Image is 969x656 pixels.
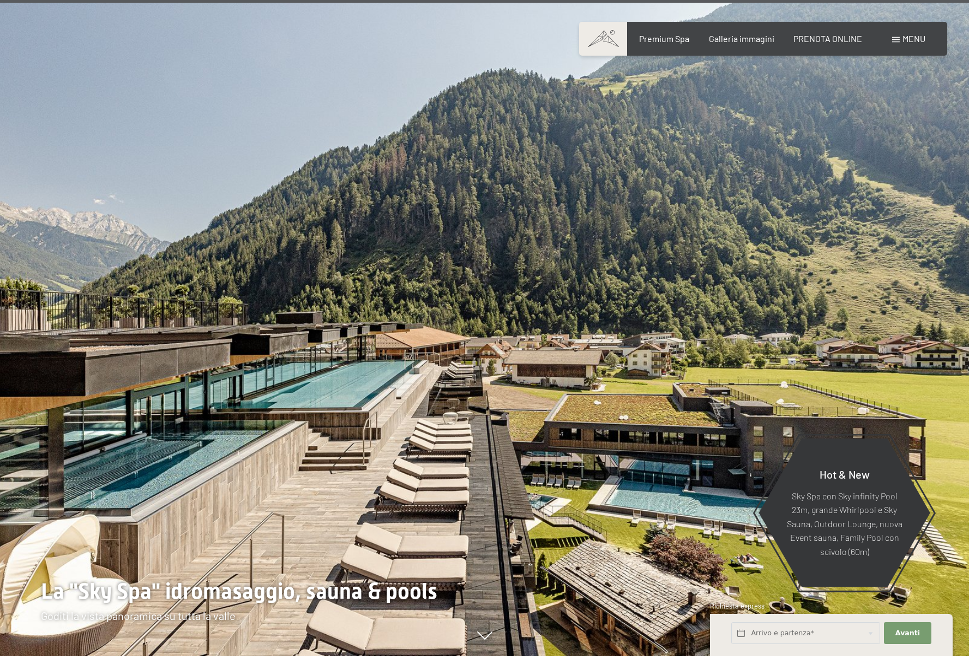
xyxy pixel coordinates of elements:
p: Sky Spa con Sky infinity Pool 23m, grande Whirlpool e Sky Sauna, Outdoor Lounge, nuova Event saun... [785,488,904,558]
a: Hot & New Sky Spa con Sky infinity Pool 23m, grande Whirlpool e Sky Sauna, Outdoor Lounge, nuova ... [758,438,931,588]
button: Avanti [884,622,931,645]
span: Hot & New [820,467,870,480]
span: Richiesta express [710,601,765,610]
a: PRENOTA ONLINE [793,33,862,44]
a: Premium Spa [639,33,689,44]
span: Avanti [895,628,920,638]
span: Menu [902,33,925,44]
a: Galleria immagini [709,33,774,44]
